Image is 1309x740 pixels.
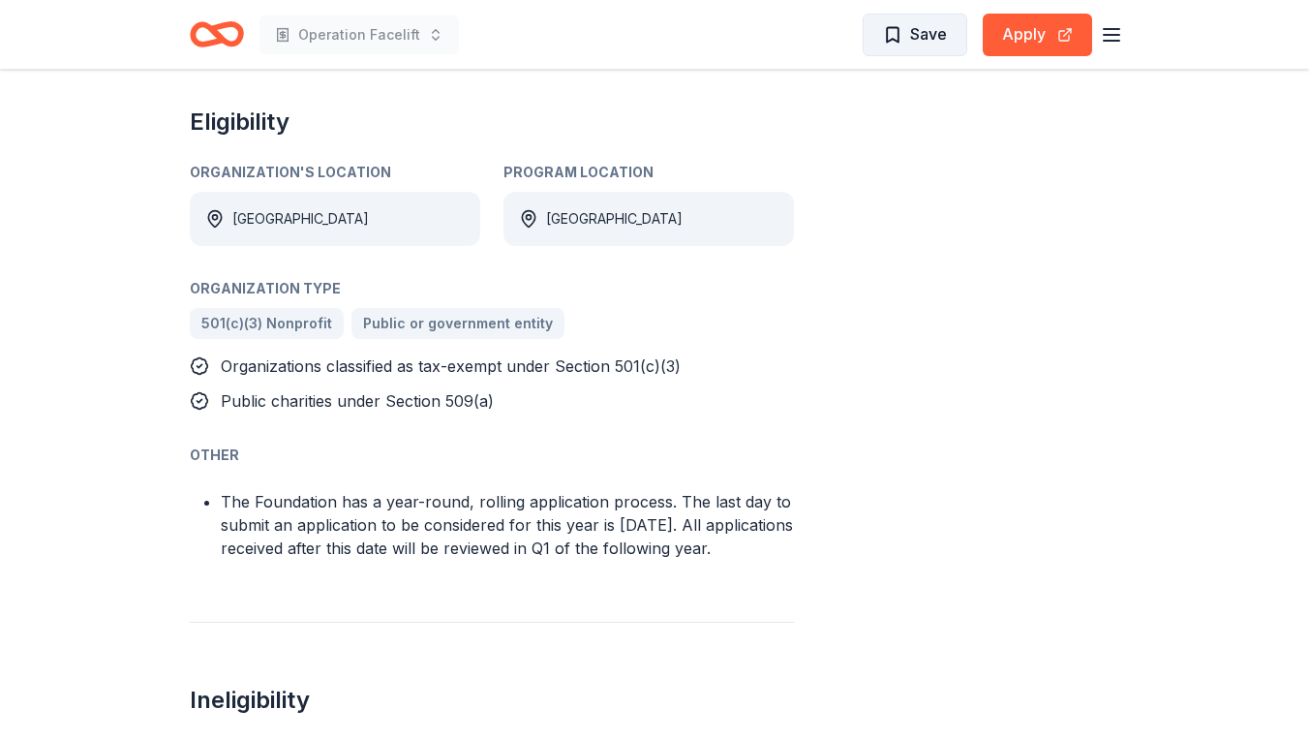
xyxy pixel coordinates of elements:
span: Organizations classified as tax-exempt under Section 501(c)(3) [221,356,681,376]
span: Save [910,21,947,46]
h2: Eligibility [190,107,794,138]
div: [GEOGRAPHIC_DATA] [232,207,369,231]
span: Public charities under Section 509(a) [221,391,494,411]
span: Public or government entity [363,312,553,335]
li: The Foundation has a year-round, rolling application process. The last day to submit an applicati... [221,490,794,560]
div: Program Location [503,161,794,184]
button: Operation Facelift [259,15,459,54]
div: Organization Type [190,277,794,300]
h2: Ineligibility [190,685,794,716]
button: Apply [983,14,1092,56]
div: [GEOGRAPHIC_DATA] [546,207,683,231]
a: Home [190,12,244,57]
div: Organization's Location [190,161,480,184]
div: Other [190,444,794,467]
a: Public or government entity [351,308,564,339]
span: Operation Facelift [298,23,420,46]
button: Save [863,14,967,56]
span: 501(c)(3) Nonprofit [201,312,332,335]
a: 501(c)(3) Nonprofit [190,308,344,339]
